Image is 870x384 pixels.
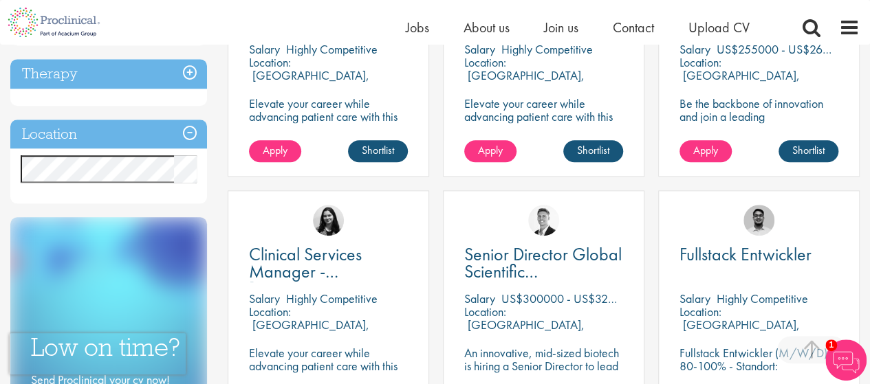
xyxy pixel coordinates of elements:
[249,97,408,162] p: Elevate your career while advancing patient care with this Clinical Services Manager position wit...
[825,339,867,381] img: Chatbot
[249,41,280,57] span: Salary
[679,246,838,263] a: Fullstack Entwickler
[563,140,623,162] a: Shortlist
[286,291,378,306] p: Highly Competitive
[679,242,812,266] span: Fullstack Entwickler
[464,140,516,162] a: Apply
[249,54,291,70] span: Location:
[263,143,287,157] span: Apply
[464,291,495,306] span: Salary
[249,317,369,346] p: [GEOGRAPHIC_DATA], [GEOGRAPHIC_DATA]
[688,19,750,36] a: Upload CV
[679,41,710,57] span: Salary
[249,67,369,96] p: [GEOGRAPHIC_DATA], [GEOGRAPHIC_DATA]
[10,59,207,89] h3: Therapy
[679,291,710,306] span: Salary
[464,41,495,57] span: Salary
[679,140,732,162] a: Apply
[544,19,578,36] a: Join us
[464,242,622,300] span: Senior Director Global Scientific Communications
[825,339,837,351] span: 1
[679,317,800,346] p: [GEOGRAPHIC_DATA], [GEOGRAPHIC_DATA]
[501,41,593,57] p: Highly Competitive
[313,205,344,236] img: Indre Stankeviciute
[464,246,623,280] a: Senior Director Global Scientific Communications
[10,333,186,374] iframe: reCAPTCHA
[613,19,654,36] a: Contact
[679,304,721,319] span: Location:
[679,97,838,188] p: Be the backbone of innovation and join a leading pharmaceutical company to help keep life-changin...
[249,246,408,280] a: Clinical Services Manager - [GEOGRAPHIC_DATA]
[464,317,585,346] p: [GEOGRAPHIC_DATA], [GEOGRAPHIC_DATA]
[464,304,506,319] span: Location:
[10,120,207,149] h3: Location
[779,140,838,162] a: Shortlist
[679,67,800,96] p: [GEOGRAPHIC_DATA], [GEOGRAPHIC_DATA]
[464,67,585,96] p: [GEOGRAPHIC_DATA], [GEOGRAPHIC_DATA]
[743,205,774,236] img: Timothy Deschamps
[528,205,559,236] img: George Watson
[679,54,721,70] span: Location:
[249,140,301,162] a: Apply
[693,143,718,157] span: Apply
[464,19,510,36] a: About us
[286,41,378,57] p: Highly Competitive
[464,54,506,70] span: Location:
[478,143,503,157] span: Apply
[348,140,408,162] a: Shortlist
[501,291,825,306] p: US$300000 - US$320000 per annum + Highly Competitive Salary
[249,242,415,300] span: Clinical Services Manager - [GEOGRAPHIC_DATA]
[717,291,808,306] p: Highly Competitive
[249,291,280,306] span: Salary
[406,19,429,36] a: Jobs
[464,97,623,162] p: Elevate your career while advancing patient care with this Clinical Services Manager position wit...
[249,304,291,319] span: Location:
